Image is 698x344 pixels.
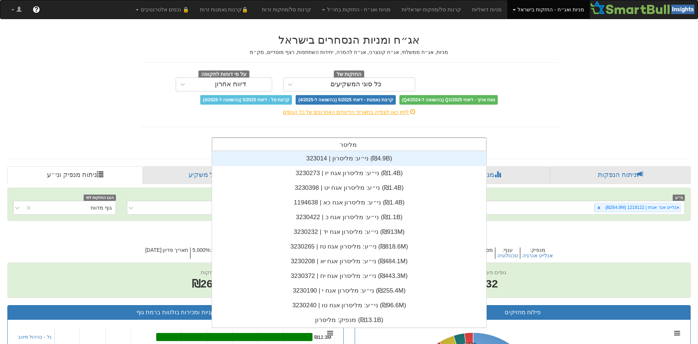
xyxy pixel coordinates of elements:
[314,334,331,340] tspan: ₪12.3M
[477,276,506,292] span: 32
[194,0,257,19] a: 🔒קרנות נאמנות זרות
[396,0,467,19] a: קרנות סל/מחקות ישראליות
[212,151,486,327] div: grid
[140,34,558,46] h2: אג״ח ומניות הנסחרים בישראל
[590,0,698,15] img: Smartbull
[212,225,486,239] div: ני״ע: ‏מליסרון אגח יד | 3230232 ‎(₪913M)‎
[130,0,194,19] a: 🔒 נכסים אלטרנטיבים
[361,309,685,316] h3: פילוח מחזיקים
[200,95,292,105] span: קרנות סל - דיווחי 5/2025 (בהשוואה ל-4/2025)
[520,247,555,259] h5: מנפיק :
[7,228,691,240] h2: [PERSON_NAME] | 1218122 - ניתוח ני״ע
[91,204,112,211] div: גוף מדווח
[467,0,507,19] a: מניות דואליות
[212,239,486,254] div: ני״ע: ‏מליסרון אגח טז | 3230265 ‎(₪818.6M)‎
[192,278,237,290] span: ₪264.9M
[135,108,564,116] div: לחץ כאן לצפייה בתאריכי הדיווחים האחרונים של כל הגופים
[212,181,486,195] div: ני״ע: ‏מליסרון אגח יט | 3230398 ‎(₪1.4B)‎
[212,195,486,210] div: ני״ע: ‏מליסרון אגח כא | 1194638 ‎(₪1.4B)‎
[140,50,558,55] h5: מניות, אג״ח ממשלתי, אג״ח קונצרני, אג״ח להמרה, יחידות השתתפות, רצף מוסדיים, מק״מ
[198,70,249,79] span: על פי דוחות לתקופה
[212,283,486,298] div: ני״ע: ‏מליסרון אגח י | 3230190 ‎(₪255.4M)‎
[212,210,486,225] div: ני״ע: ‏מליסרון אגח כ | 3230422 ‎(₪1.1B)‎
[143,247,190,259] h5: תאריך פדיון : [DATE]
[212,313,486,327] div: מנפיק: ‏מליסרון ‎(₪13.1B)‎
[296,95,395,105] span: קרנות נאמנות - דיווחי 5/2025 (בהשוואה ל-4/2025)
[399,95,498,105] span: טווח ארוך - דיווחי Q1/2025 (בהשוואה ל-Q4/2024)
[13,309,338,316] h3: קניות ומכירות בולטות ברמת גוף
[34,6,38,13] span: ?
[27,0,45,19] a: ?
[7,166,143,184] a: ניתוח מנפיק וני״ע
[334,70,365,79] span: החזקות של
[317,0,396,19] a: מניות ואג״ח - החזקות בחו״ל
[330,81,381,88] div: כל סוגי המשקיעים
[201,269,229,275] span: שווי החזקות
[507,0,590,19] a: מניות ואג״ח - החזקות בישראל
[212,269,486,283] div: ני״ע: ‏מליסרון אגח יח | 3230372 ‎(₪443.3M)‎
[603,203,680,212] div: אנלייט אנר אגחז | 1218122 (₪264.9M)
[495,247,520,259] h5: ענף :
[212,254,486,269] div: ני״ע: ‏מליסרון אגח יא | 3230208 ‎(₪484.1M)‎
[212,298,486,313] div: ני״ע: ‏מליסרון אגח טו | 3230240 ‎(₪96.6M)‎
[673,195,685,201] span: ני״ע
[84,195,116,201] span: הצג החזקות לפי
[497,253,518,258] button: טכנולוגיה
[212,166,486,181] div: ני״ע: ‏מליסרון אגח יז | 3230273 ‎(₪1.4B)‎
[522,253,553,258] button: אנלייט אנרגיה
[18,334,51,340] a: גל - בניהול מיטב
[550,166,691,184] a: ניתוח הנפקות
[143,166,281,184] a: פרופיל משקיע
[190,247,224,259] h5: ריבית : 5.000%
[477,269,506,275] span: גופים פעילים
[215,81,246,88] div: דיווח אחרון
[256,0,317,19] a: קרנות סל/מחקות זרות
[212,151,486,166] div: ני״ע: ‏מליסרון | 323014 ‎(₪4.9B)‎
